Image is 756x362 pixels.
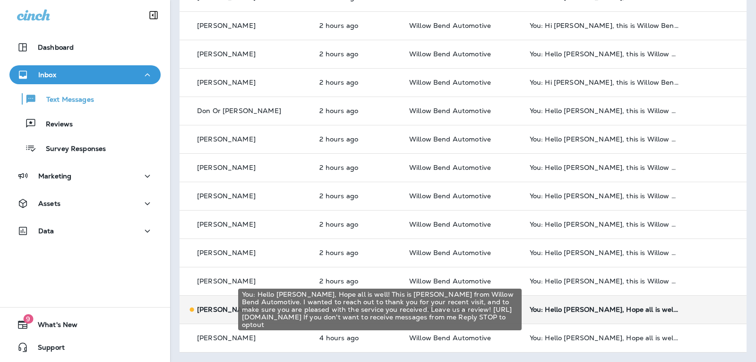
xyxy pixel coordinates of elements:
[409,334,491,342] span: Willow Bend Automotive
[23,314,33,324] span: 9
[197,334,256,342] p: [PERSON_NAME]
[197,107,281,115] p: Don Or [PERSON_NAME]
[238,289,522,330] div: You: Hello [PERSON_NAME], Hope all is well! This is [PERSON_NAME] from Willow Bend Automotive. I ...
[38,172,71,180] p: Marketing
[409,277,491,285] span: Willow Bend Automotive
[319,79,394,86] p: Aug 22, 2025 11:23 AM
[530,107,680,115] div: You: Hello Don Or Karen, this is Willow Bend Automotive, just a friendly reminder that on your la...
[319,221,394,228] p: Aug 22, 2025 11:23 AM
[409,192,491,200] span: Willow Bend Automotive
[197,192,256,200] p: [PERSON_NAME]
[319,107,394,115] p: Aug 22, 2025 11:23 AM
[319,135,394,143] p: Aug 22, 2025 11:23 AM
[197,135,256,143] p: [PERSON_NAME]
[530,334,680,342] div: You: Hello Dick, Hope all is well! This is Cheri from Willow Bend Automotive. I wanted to reach o...
[9,167,161,185] button: Marketing
[9,38,161,57] button: Dashboard
[319,164,394,171] p: Aug 22, 2025 11:23 AM
[409,50,491,58] span: Willow Bend Automotive
[530,50,680,58] div: You: Hello Mayte, this is Willow Bend Automotive, just a friendly reminder that on your last visi...
[9,338,161,357] button: Support
[197,277,256,285] p: [PERSON_NAME]
[9,138,161,158] button: Survey Responses
[28,344,65,355] span: Support
[38,71,56,79] p: Inbox
[197,164,256,171] p: [PERSON_NAME]
[197,221,256,228] p: [PERSON_NAME]
[530,192,680,200] div: You: Hello Latisha, this is Willow Bend Automotive, just a friendly reminder that on your last vi...
[36,145,106,154] p: Survey Responses
[9,114,161,133] button: Reviews
[197,249,256,256] p: [PERSON_NAME]
[197,306,256,313] p: [PERSON_NAME]
[319,50,394,58] p: Aug 22, 2025 11:23 AM
[530,79,680,86] div: You: Hi Mark, this is Willow Bend Automotive. Our records show your Nissan Altima is due for your...
[36,120,73,129] p: Reviews
[197,50,256,58] p: [PERSON_NAME]
[319,22,394,29] p: Aug 22, 2025 11:23 AM
[409,220,491,229] span: Willow Bend Automotive
[9,65,161,84] button: Inbox
[409,21,491,30] span: Willow Bend Automotive
[530,306,680,313] div: You: Hello Barbara, Hope all is well! This is Cheri from Willow Bend Automotive. I wanted to reac...
[140,6,167,25] button: Collapse Sidebar
[38,44,74,51] p: Dashboard
[530,277,680,285] div: You: Hello Eric, this is Willow Bend Automotive, just a friendly reminder that on your last visit...
[530,22,680,29] div: You: Hi Ian, this is Willow Bend Automotive. Our records show your Honda HR-V is past due for an ...
[38,200,60,207] p: Assets
[409,135,491,143] span: Willow Bend Automotive
[530,164,680,171] div: You: Hello Mark, this is Willow Bend Automotive, just a friendly reminder that on your last visit...
[319,334,394,342] p: Aug 22, 2025 09:05 AM
[409,106,491,115] span: Willow Bend Automotive
[319,192,394,200] p: Aug 22, 2025 11:23 AM
[9,89,161,109] button: Text Messages
[9,221,161,240] button: Data
[319,277,394,285] p: Aug 22, 2025 11:23 AM
[197,79,256,86] p: [PERSON_NAME]
[28,321,77,332] span: What's New
[409,163,491,172] span: Willow Bend Automotive
[530,221,680,228] div: You: Hello Carmen, this is Willow Bend Automotive, just a friendly reminder that on your last vis...
[530,135,680,143] div: You: Hello Diane, this is Willow Bend Automotive, just a friendly reminder that on your last visi...
[409,78,491,87] span: Willow Bend Automotive
[197,22,256,29] p: [PERSON_NAME]
[409,248,491,257] span: Willow Bend Automotive
[37,96,94,105] p: Text Messages
[9,194,161,213] button: Assets
[38,227,54,235] p: Data
[9,315,161,334] button: 9What's New
[530,249,680,256] div: You: Hello Brianna, this is Willow Bend Automotive, just a friendly reminder that on your last vi...
[319,249,394,256] p: Aug 22, 2025 11:23 AM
